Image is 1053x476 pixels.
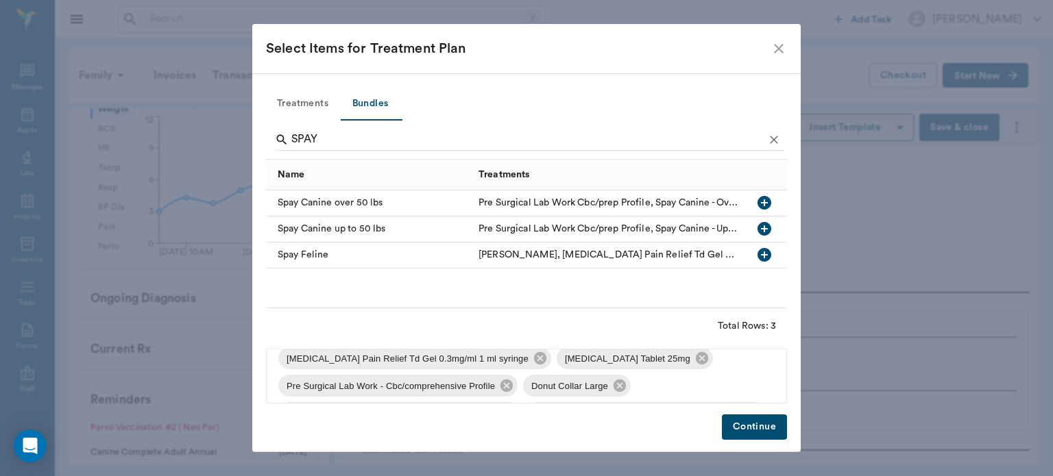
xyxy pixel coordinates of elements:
div: Spay Canine over 50 lbs [266,190,472,216]
div: Treatments [472,159,746,190]
div: Treatments [479,155,530,194]
div: Donut Collar Large [523,375,631,397]
div: [MEDICAL_DATA] Tablet 25mg [557,347,713,369]
div: Pre Surgical Lab Work Cbc/prep Profile, Spay Canine - Over 50 lbs, Elizabethan Collar, Pre Surgic... [479,196,739,210]
span: Pre Surgical Lab Work - Cbc/comprehensive Profile [278,379,503,393]
div: Antibiotic Injection (Penicillin/Ampicillin) - (included) [526,402,765,424]
div: Pre Surgical Lab Work - Cbc/comprehensive Profile [278,375,518,397]
div: Open Intercom Messenger [14,429,47,462]
span: Donut Collar Large [523,379,616,393]
div: Elizabethan Collar, Buprenorphine Pain Relief Td Gel 0.3mg/ml 1 ml syringe, Zorbium - Buprenorphi... [479,248,739,262]
div: Name [278,155,305,194]
div: [MEDICAL_DATA] Pain Relief Td Gel 0.3mg/ml 1 ml syringe [278,347,551,369]
button: close [771,40,787,57]
button: Bundles [339,88,401,121]
button: Clear [764,129,784,150]
div: Total Rows: 3 [718,319,776,333]
div: Spay Feline [266,242,472,268]
span: [MEDICAL_DATA] Tablet 25mg [557,352,699,366]
div: Spay Canine up to 50 lbs [266,216,472,242]
button: Treatments [266,88,339,121]
div: Select Items for Treatment Plan [266,38,771,60]
div: Pre Surgical Lab Work Cbc/prep Profile, Spay Canine - Up To 50 Lbs, Elizabethan Collar, Buprenorp... [479,222,739,236]
input: Find a treatment [291,129,764,151]
span: [MEDICAL_DATA] Pain Relief Td Gel 0.3mg/ml 1 ml syringe [278,352,537,366]
button: Continue [722,414,787,440]
div: Name [266,159,472,190]
div: Search [275,129,784,153]
div: Pain Relief Injection ([MEDICAL_DATA]) - (included) [278,402,520,424]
